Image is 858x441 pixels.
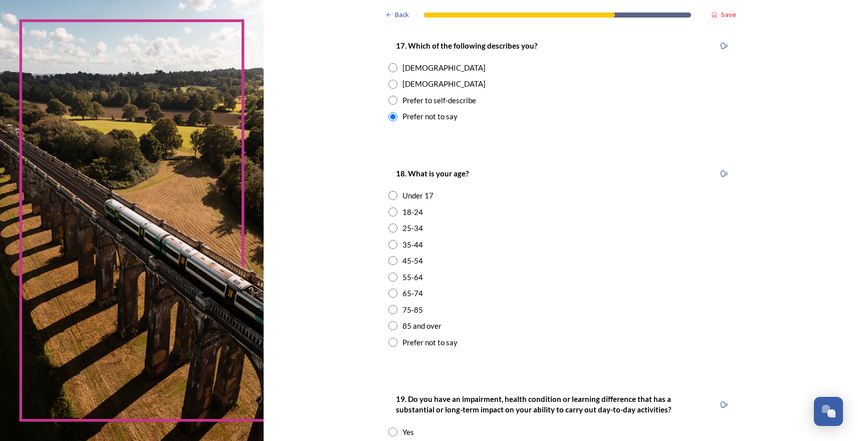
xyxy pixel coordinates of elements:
[396,169,469,178] strong: 18. What is your age?
[402,320,442,332] div: 85 and over
[402,272,423,283] div: 55-64
[402,239,423,251] div: 35-44
[402,95,476,106] div: Prefer to self-describe
[402,304,423,316] div: 75-85
[402,337,458,348] div: Prefer not to say
[402,62,486,74] div: [DEMOGRAPHIC_DATA]
[721,10,736,19] strong: Save
[402,206,423,218] div: 18-24
[402,255,423,267] div: 45-54
[402,426,414,438] div: Yes
[402,78,486,90] div: [DEMOGRAPHIC_DATA]
[396,41,537,50] strong: 17. Which of the following describes you?
[814,397,843,426] button: Open Chat
[402,288,423,299] div: 65-74
[402,223,423,234] div: 25-34
[402,190,434,201] div: Under 17
[396,394,673,414] strong: 19. Do you have an impairment, health condition or learning difference that has a substantial or ...
[402,111,458,122] div: Prefer not to say
[395,10,409,20] span: Back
